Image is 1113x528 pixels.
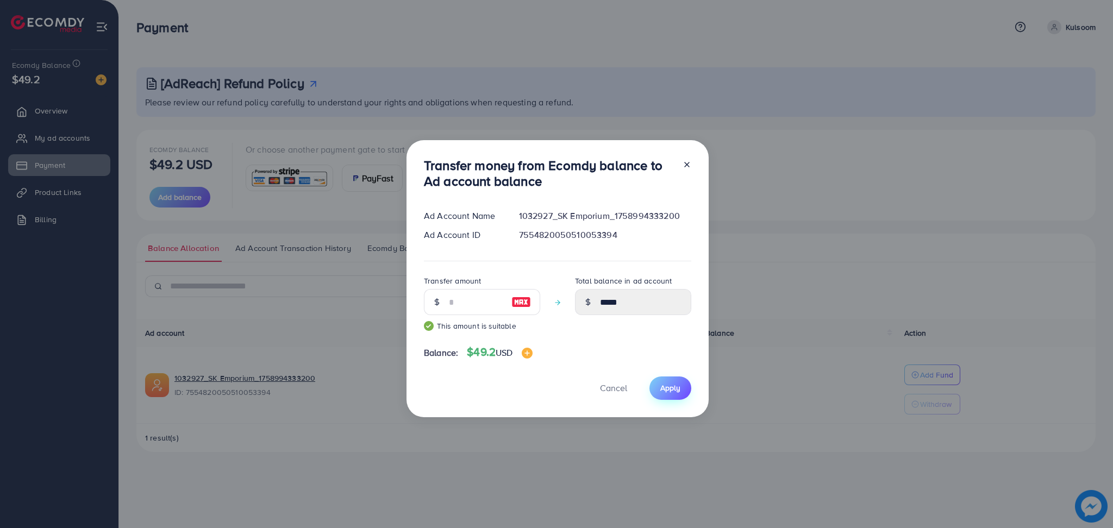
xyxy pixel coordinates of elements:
[510,229,700,241] div: 7554820050510053394
[424,158,674,189] h3: Transfer money from Ecomdy balance to Ad account balance
[575,275,672,286] label: Total balance in ad account
[586,376,641,400] button: Cancel
[511,296,531,309] img: image
[424,347,458,359] span: Balance:
[424,320,540,331] small: This amount is suitable
[415,229,510,241] div: Ad Account ID
[415,210,510,222] div: Ad Account Name
[649,376,691,400] button: Apply
[424,275,481,286] label: Transfer amount
[522,348,533,359] img: image
[496,347,512,359] span: USD
[424,321,434,331] img: guide
[600,382,627,394] span: Cancel
[510,210,700,222] div: 1032927_SK Emporium_1758994333200
[660,382,680,393] span: Apply
[467,345,532,359] h4: $49.2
